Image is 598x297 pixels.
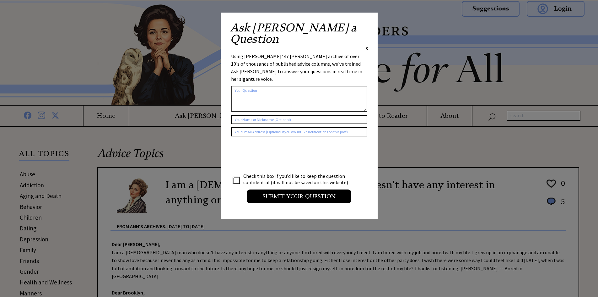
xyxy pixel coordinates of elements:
input: Your Name or Nickname (Optional) [231,115,367,124]
input: Submit your Question [247,190,351,203]
input: Your Email Address (Optional if you would like notifications on this post) [231,127,367,136]
h2: Ask [PERSON_NAME] a Question [230,22,368,45]
td: Check this box if you'd like to keep the question confidential (it will not be saved on this webs... [243,173,354,186]
iframe: reCAPTCHA [231,143,326,167]
span: X [365,45,368,51]
div: Using [PERSON_NAME]' 47 [PERSON_NAME] archive of over 10's of thousands of published advice colum... [231,52,367,83]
